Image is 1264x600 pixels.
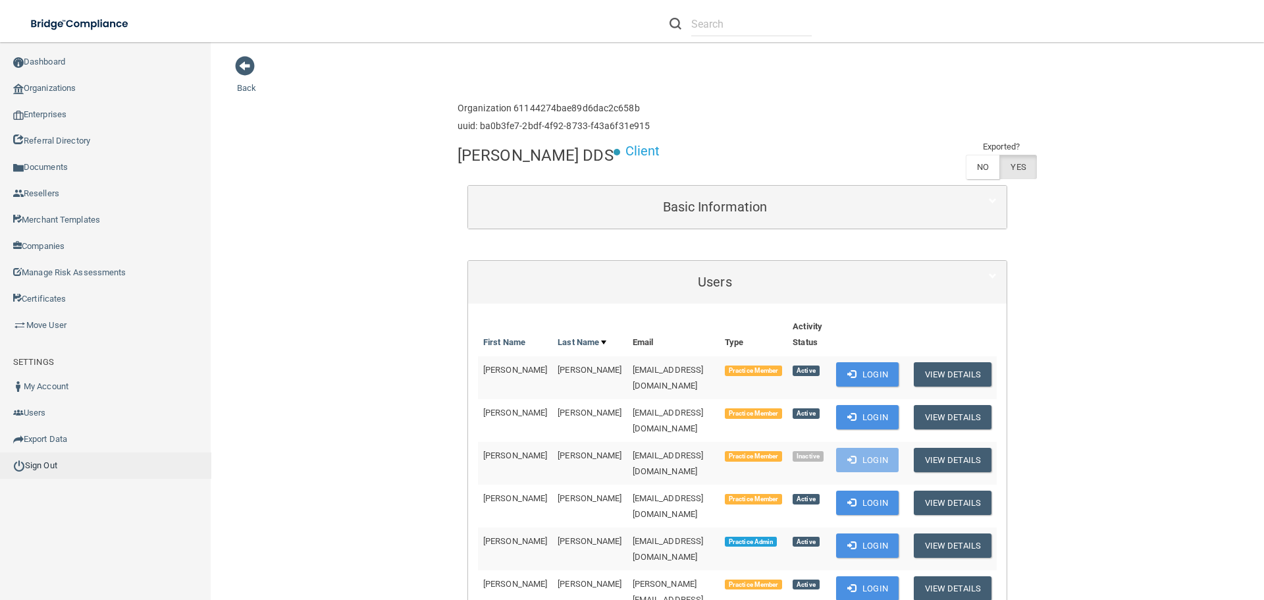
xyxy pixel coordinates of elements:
[478,267,997,297] a: Users
[633,365,704,391] span: [EMAIL_ADDRESS][DOMAIN_NAME]
[793,451,824,462] span: Inactive
[633,408,704,433] span: [EMAIL_ADDRESS][DOMAIN_NAME]
[793,494,819,505] span: Active
[13,84,24,94] img: organization-icon.f8decf85.png
[483,408,547,418] span: [PERSON_NAME]
[625,139,660,163] p: Client
[633,536,704,562] span: [EMAIL_ADDRESS][DOMAIN_NAME]
[458,147,614,164] h4: [PERSON_NAME] DDS
[836,533,899,558] button: Login
[914,448,991,472] button: View Details
[237,67,256,93] a: Back
[793,537,819,547] span: Active
[13,57,24,68] img: ic_dashboard_dark.d01f4a41.png
[478,275,952,289] h5: Users
[483,493,547,503] span: [PERSON_NAME]
[633,493,704,519] span: [EMAIL_ADDRESS][DOMAIN_NAME]
[793,580,819,590] span: Active
[836,362,899,387] button: Login
[999,155,1036,179] label: YES
[691,12,812,36] input: Search
[483,365,547,375] span: [PERSON_NAME]
[914,491,991,515] button: View Details
[558,579,621,589] span: [PERSON_NAME]
[483,579,547,589] span: [PERSON_NAME]
[13,188,24,199] img: ic_reseller.de258add.png
[836,448,899,472] button: Login
[725,408,782,419] span: Practice Member
[458,103,650,113] h6: Organization 61144274bae89d6dac2c658b
[478,200,952,214] h5: Basic Information
[966,139,1037,155] td: Exported?
[13,354,54,370] label: SETTINGS
[558,493,621,503] span: [PERSON_NAME]
[20,11,141,38] img: bridge_compliance_login_screen.278c3ca4.svg
[13,319,26,332] img: briefcase.64adab9b.png
[793,408,819,419] span: Active
[966,155,999,179] label: NO
[793,366,819,376] span: Active
[670,18,681,30] img: ic-search.3b580494.png
[558,536,621,546] span: [PERSON_NAME]
[478,192,997,222] a: Basic Information
[787,314,831,356] th: Activity Status
[836,405,899,429] button: Login
[914,533,991,558] button: View Details
[725,451,782,462] span: Practice Member
[627,314,720,356] th: Email
[13,408,24,418] img: icon-users.e205127d.png
[720,314,787,356] th: Type
[633,450,704,476] span: [EMAIL_ADDRESS][DOMAIN_NAME]
[725,537,777,547] span: Practice Admin
[13,163,24,173] img: icon-documents.8dae5593.png
[458,121,650,131] h6: uuid: ba0b3fe7-2bdf-4f92-8733-f43a6f31e915
[13,460,25,472] img: ic_power_dark.7ecde6b1.png
[483,450,547,460] span: [PERSON_NAME]
[13,434,24,445] img: icon-export.b9366987.png
[914,405,991,429] button: View Details
[725,494,782,505] span: Practice Member
[558,335,606,350] a: Last Name
[558,450,621,460] span: [PERSON_NAME]
[725,366,782,376] span: Practice Member
[13,381,24,392] img: ic_user_dark.df1a06c3.png
[13,111,24,120] img: enterprise.0d942306.png
[914,362,991,387] button: View Details
[836,491,899,515] button: Login
[725,580,782,590] span: Practice Member
[483,536,547,546] span: [PERSON_NAME]
[558,408,621,418] span: [PERSON_NAME]
[483,335,525,350] a: First Name
[558,365,621,375] span: [PERSON_NAME]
